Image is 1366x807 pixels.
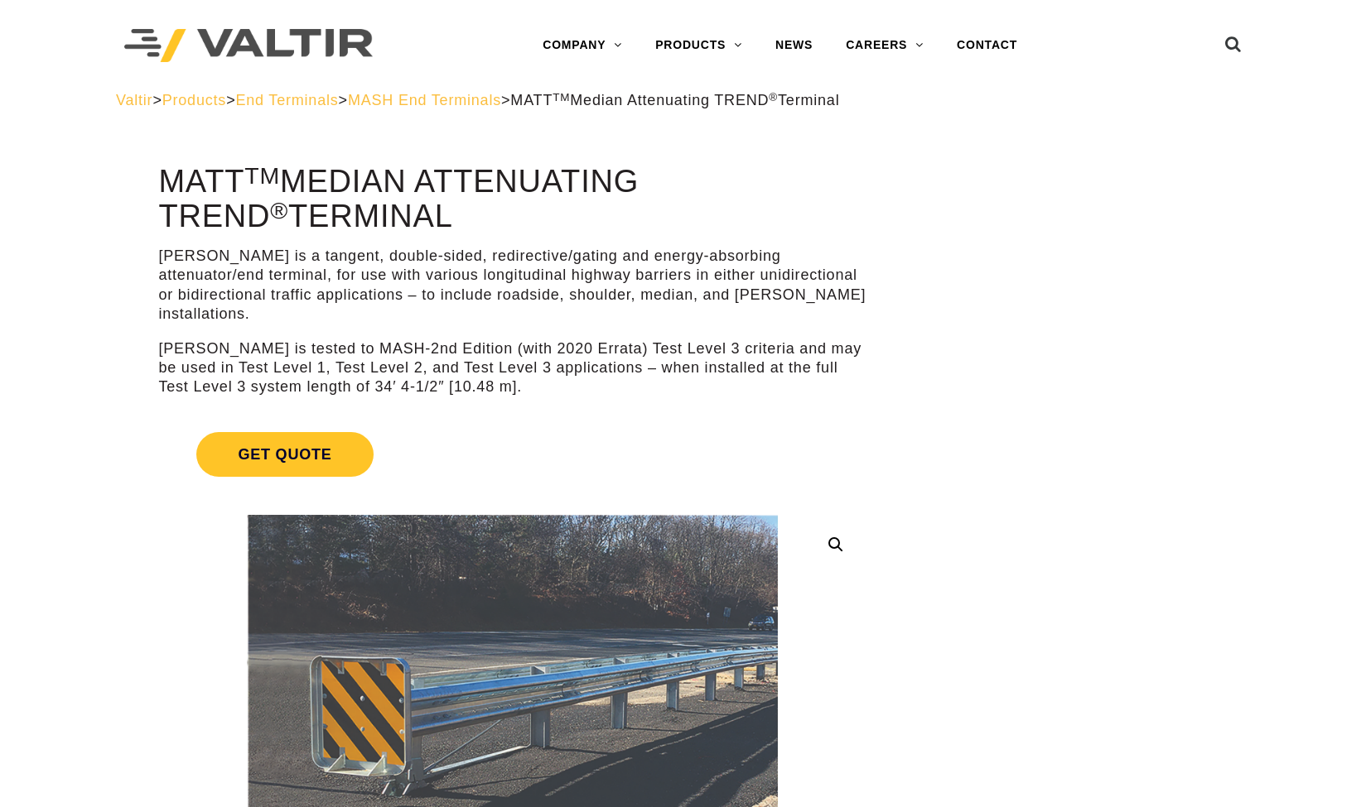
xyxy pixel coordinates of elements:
[235,92,338,108] a: End Terminals
[526,29,639,62] a: COMPANY
[829,29,940,62] a: CAREERS
[158,339,866,397] p: [PERSON_NAME] is tested to MASH-2nd Edition (with 2020 Errata) Test Level 3 criteria and may be u...
[244,162,280,189] sup: TM
[158,165,866,234] h1: MATT Median Attenuating TREND Terminal
[510,92,839,108] span: MATT Median Attenuating TREND Terminal
[158,412,866,497] a: Get Quote
[124,29,373,63] img: Valtir
[639,29,759,62] a: PRODUCTS
[162,92,226,108] a: Products
[348,92,501,108] a: MASH End Terminals
[759,29,829,62] a: NEWS
[270,197,288,223] sup: ®
[196,432,373,477] span: Get Quote
[116,91,1250,110] div: > > > >
[940,29,1034,62] a: CONTACT
[769,91,778,103] sup: ®
[553,91,570,103] sup: TM
[116,92,152,108] a: Valtir
[158,247,866,324] p: [PERSON_NAME] is a tangent, double-sided, redirective/gating and energy-absorbing attenuator/end ...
